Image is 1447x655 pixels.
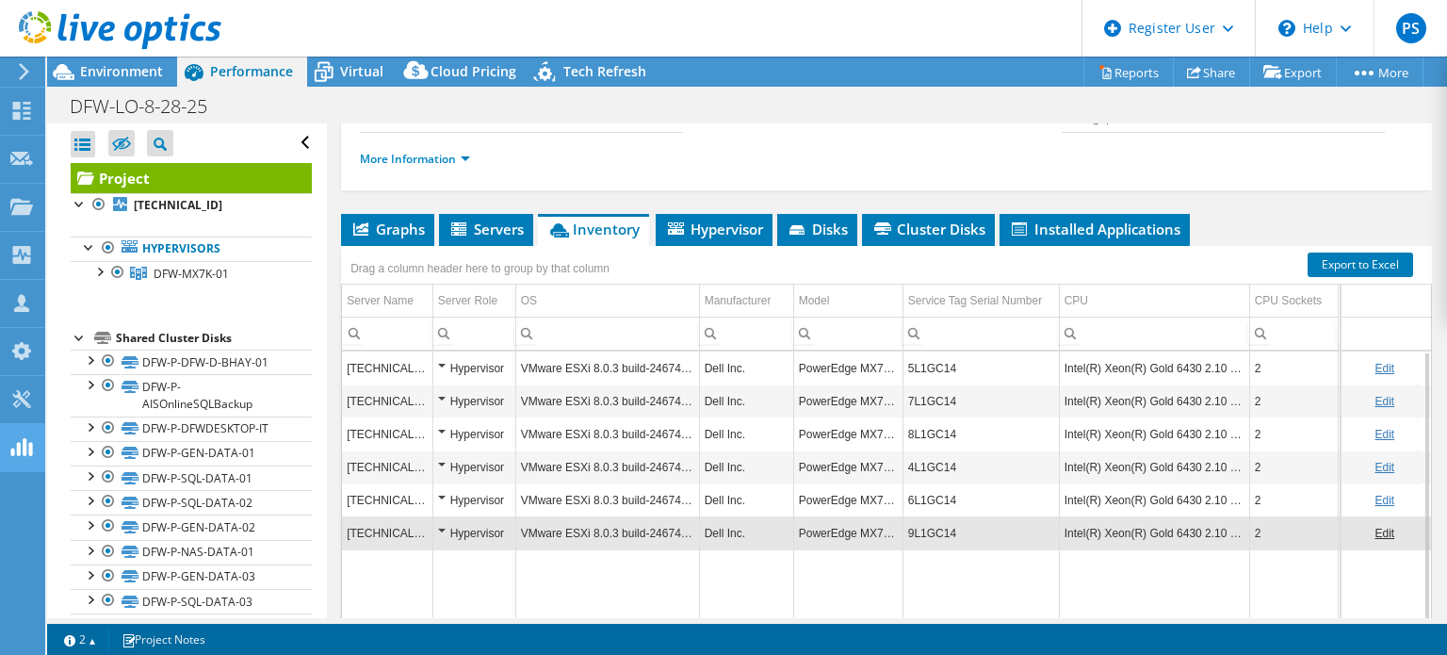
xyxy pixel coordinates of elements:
[116,327,312,350] div: Shared Cluster Disks
[432,352,515,385] td: Column Server Role, Value Hypervisor
[61,96,236,117] h1: DFW-LO-8-28-25
[340,62,383,80] span: Virtual
[438,489,511,512] div: Hypervisor
[71,565,312,589] a: DFW-P-GEN-DATA-03
[71,261,312,286] a: DFW-MX7K-01
[1059,516,1249,549] td: Column CPU, Value Intel(R) Xeon(R) Gold 6430 2.10 GHz
[793,317,902,350] td: Column Model, Filter cell
[438,456,511,479] div: Hypervisor
[210,62,293,80] span: Performance
[515,317,699,350] td: Column OS, Filter cell
[71,374,312,416] a: DFW-P-AISOnlineSQLBackup
[108,628,219,651] a: Project Notes
[71,237,312,261] a: Hypervisors
[699,483,793,516] td: Column Manufacturer, Value Dell Inc.
[350,220,425,238] span: Graphs
[515,385,699,418] td: Column OS, Value VMware ESXi 8.0.3 build-24674464
[1249,516,1338,549] td: Column CPU Sockets, Value 2
[902,352,1059,385] td: Column Service Tag Serial Number, Value 5L1GC14
[793,352,902,385] td: Column Model, Value PowerEdge MX760c
[432,516,515,549] td: Column Server Role, Value Hypervisor
[1374,362,1394,375] a: Edit
[80,62,163,80] span: Environment
[908,289,1043,312] div: Service Tag Serial Number
[342,285,432,318] td: Server Name Column
[154,266,229,282] span: DFW-MX7K-01
[515,352,699,385] td: Column OS, Value VMware ESXi 8.0.3 build-24674464
[342,385,432,418] td: Column Server Name, Value 10.100.20.104
[1065,289,1088,312] div: CPU
[1338,317,1417,350] td: Column CPU Cores, Filter cell
[1308,253,1413,277] a: Export to Excel
[1338,450,1417,483] td: Column CPU Cores, Value 64
[515,418,699,450] td: Column OS, Value VMware ESXi 8.0.3 build-24674464
[515,450,699,483] td: Column OS, Value VMware ESXi 8.0.3 build-24674464
[699,352,793,385] td: Column Manufacturer, Value Dell Inc.
[134,197,222,213] b: [TECHNICAL_ID]
[71,490,312,515] a: DFW-P-SQL-DATA-02
[431,62,516,80] span: Cloud Pricing
[341,246,1432,647] div: Data grid
[1249,483,1338,516] td: Column CPU Sockets, Value 2
[1374,494,1394,507] a: Edit
[1338,385,1417,418] td: Column CPU Cores, Value 64
[902,285,1059,318] td: Service Tag Serial Number Column
[1059,317,1249,350] td: Column CPU, Filter cell
[1249,57,1337,87] a: Export
[902,385,1059,418] td: Column Service Tag Serial Number, Value 7L1GC14
[1338,352,1417,385] td: Column CPU Cores, Value 64
[699,385,793,418] td: Column Manufacturer, Value Dell Inc.
[699,516,793,549] td: Column Manufacturer, Value Dell Inc.
[515,285,699,318] td: OS Column
[347,289,414,312] div: Server Name
[1374,527,1394,540] a: Edit
[1278,20,1295,37] svg: \n
[342,483,432,516] td: Column Server Name, Value 10.100.20.103
[1255,289,1322,312] div: CPU Sockets
[1173,57,1250,87] a: Share
[71,417,312,441] a: DFW-P-DFWDESKTOP-IT
[699,285,793,318] td: Manufacturer Column
[1249,285,1338,318] td: CPU Sockets Column
[793,516,902,549] td: Column Model, Value PowerEdge MX760c
[432,450,515,483] td: Column Server Role, Value Hypervisor
[1059,418,1249,450] td: Column CPU, Value Intel(R) Xeon(R) Gold 6430 2.10 GHz
[71,614,312,638] a: DFW-P-NAS-DATA-02
[342,317,432,350] td: Column Server Name, Filter cell
[1374,461,1394,474] a: Edit
[547,220,640,238] span: Inventory
[1374,428,1394,441] a: Edit
[1396,13,1426,43] span: PS
[515,483,699,516] td: Column OS, Value VMware ESXi 8.0.3 build-24674464
[1249,352,1338,385] td: Column CPU Sockets, Value 2
[665,220,763,238] span: Hypervisor
[902,516,1059,549] td: Column Service Tag Serial Number, Value 9L1GC14
[71,350,312,374] a: DFW-P-DFW-D-BHAY-01
[71,163,312,193] a: Project
[1059,450,1249,483] td: Column CPU, Value Intel(R) Xeon(R) Gold 6430 2.10 GHz
[1009,220,1180,238] span: Installed Applications
[793,285,902,318] td: Model Column
[432,385,515,418] td: Column Server Role, Value Hypervisor
[521,289,537,312] div: OS
[1336,57,1423,87] a: More
[438,357,511,380] div: Hypervisor
[699,450,793,483] td: Column Manufacturer, Value Dell Inc.
[799,289,830,312] div: Model
[1083,57,1174,87] a: Reports
[871,220,985,238] span: Cluster Disks
[902,317,1059,350] td: Column Service Tag Serial Number, Filter cell
[1059,285,1249,318] td: CPU Column
[793,385,902,418] td: Column Model, Value PowerEdge MX760c
[438,390,511,413] div: Hypervisor
[1374,395,1394,408] a: Edit
[902,450,1059,483] td: Column Service Tag Serial Number, Value 4L1GC14
[438,289,497,312] div: Server Role
[432,418,515,450] td: Column Server Role, Value Hypervisor
[1059,385,1249,418] td: Column CPU, Value Intel(R) Xeon(R) Gold 6430 2.10 GHz
[515,516,699,549] td: Column OS, Value VMware ESXi 8.0.3 build-24674464
[71,466,312,490] a: DFW-P-SQL-DATA-01
[787,220,848,238] span: Disks
[342,516,432,549] td: Column Server Name, Value 10.100.20.106
[438,522,511,545] div: Hypervisor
